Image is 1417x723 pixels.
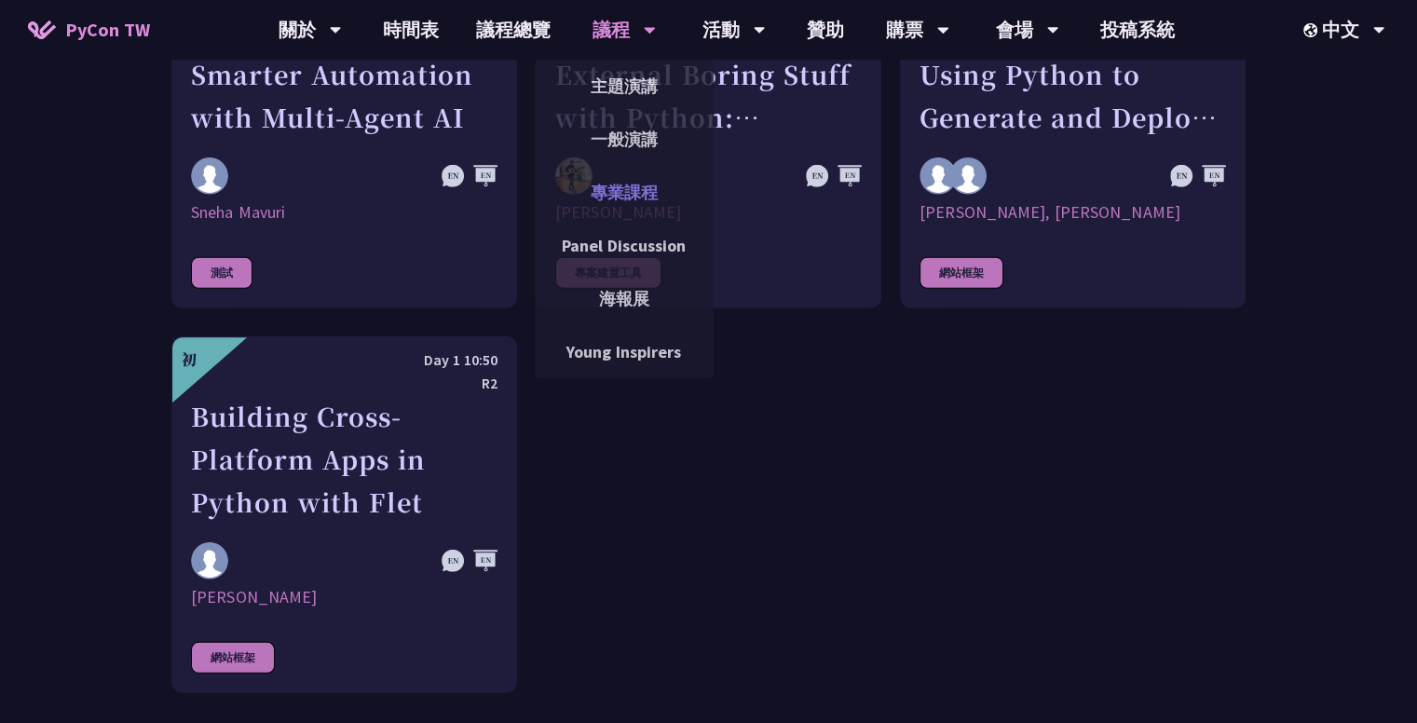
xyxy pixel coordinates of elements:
[191,201,497,224] div: Sneha Mavuri
[28,20,56,39] img: Home icon of PyCon TW 2025
[920,257,1003,289] div: 網站框架
[171,336,517,693] a: 初 Day 1 10:50 R2 Building Cross-Platform Apps in Python with Flet Cyrus Mante [PERSON_NAME] 網站框架
[920,10,1226,139] div: Zero to Auto Docs: Using Python to Generate and Deploy Static Sites
[535,171,714,214] a: 專業課程
[535,277,714,321] a: 海報展
[191,257,252,289] div: 測試
[191,642,275,674] div: 網站框架
[9,7,169,53] a: PyCon TW
[191,10,497,139] div: Beyond Test Scripts: Smarter Automation with Multi-Agent AI
[920,201,1226,224] div: [PERSON_NAME], [PERSON_NAME]
[182,348,197,371] div: 初
[191,395,497,524] div: Building Cross-Platform Apps in Python with Flet
[535,64,714,108] a: 主題演講
[191,372,497,395] div: R2
[535,330,714,374] a: Young Inspirers
[949,157,987,195] img: Tiffany Gau
[191,348,497,372] div: Day 1 10:50
[535,224,714,267] a: Panel Discussion
[191,542,228,580] img: Cyrus Mante
[191,157,228,195] img: Sneha Mavuri
[65,16,150,44] span: PyCon TW
[920,157,957,195] img: Daniel Gau
[191,586,497,608] div: [PERSON_NAME]
[1303,23,1322,37] img: Locale Icon
[535,117,714,161] a: 一般演講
